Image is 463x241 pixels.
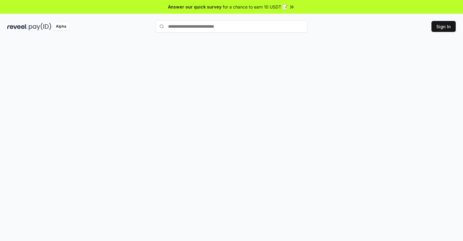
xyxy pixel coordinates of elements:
[223,4,288,10] span: for a chance to earn 10 USDT 📝
[168,4,221,10] span: Answer our quick survey
[52,23,69,30] div: Alpha
[7,23,28,30] img: reveel_dark
[29,23,51,30] img: pay_id
[431,21,456,32] button: Sign In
